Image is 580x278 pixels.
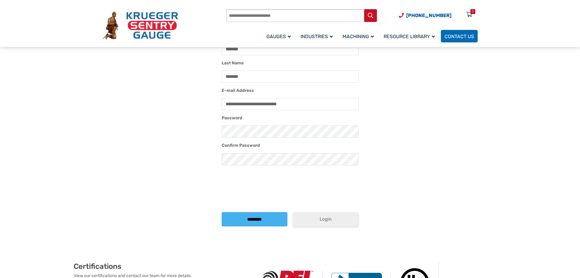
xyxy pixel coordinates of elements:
[297,29,339,43] a: Industries
[293,212,359,226] a: Login
[399,12,452,19] a: Phone Number (920) 434-8860
[222,142,260,149] label: Confirm Password
[301,34,333,39] span: Industries
[445,34,474,39] span: Contact Us
[74,262,254,271] h2: Certifications
[380,29,441,43] a: Resource Library
[339,29,380,43] a: Machining
[441,30,478,42] a: Contact Us
[222,87,254,94] label: E-mail Address
[343,34,374,39] span: Machining
[222,60,244,67] label: Last Name
[244,179,337,203] iframe: reCAPTCHA
[384,34,435,39] span: Resource Library
[472,9,474,14] div: 0
[222,115,242,121] label: Password
[406,13,452,18] span: [PHONE_NUMBER]
[263,29,297,43] a: Gauges
[266,34,291,39] span: Gauges
[103,12,178,40] img: Krueger Sentry Gauge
